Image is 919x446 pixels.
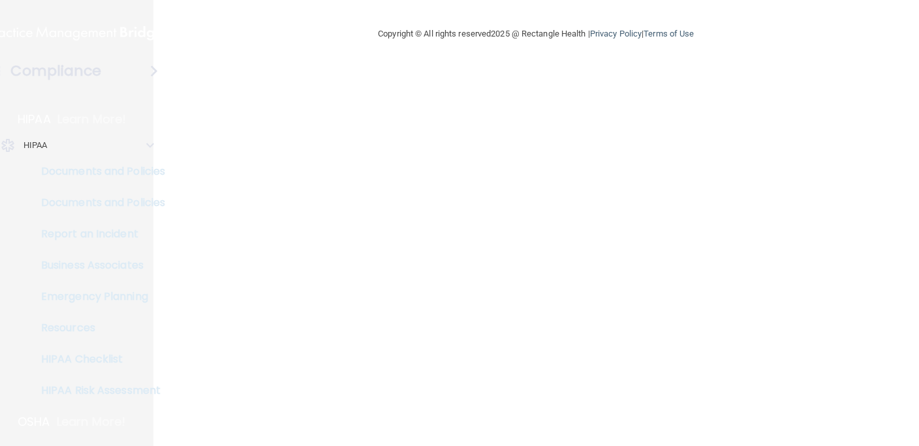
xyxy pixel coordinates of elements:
p: Resources [8,321,187,334]
a: Terms of Use [644,29,694,38]
p: Emergency Planning [8,290,187,303]
p: HIPAA Risk Assessment [8,384,187,397]
p: Report an Incident [8,228,187,241]
p: Documents and Policies [8,165,187,178]
p: HIPAA [23,138,48,153]
p: HIPAA Checklist [8,353,187,366]
h4: Compliance [10,62,101,80]
p: Business Associates [8,259,187,272]
p: Learn More! [57,111,127,127]
p: Learn More! [57,414,126,430]
p: Documents and Policies [8,196,187,209]
div: Copyright © All rights reserved 2025 @ Rectangle Health | | [298,13,774,55]
p: HIPAA [18,111,51,127]
p: OSHA [18,414,50,430]
a: Privacy Policy [590,29,642,38]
